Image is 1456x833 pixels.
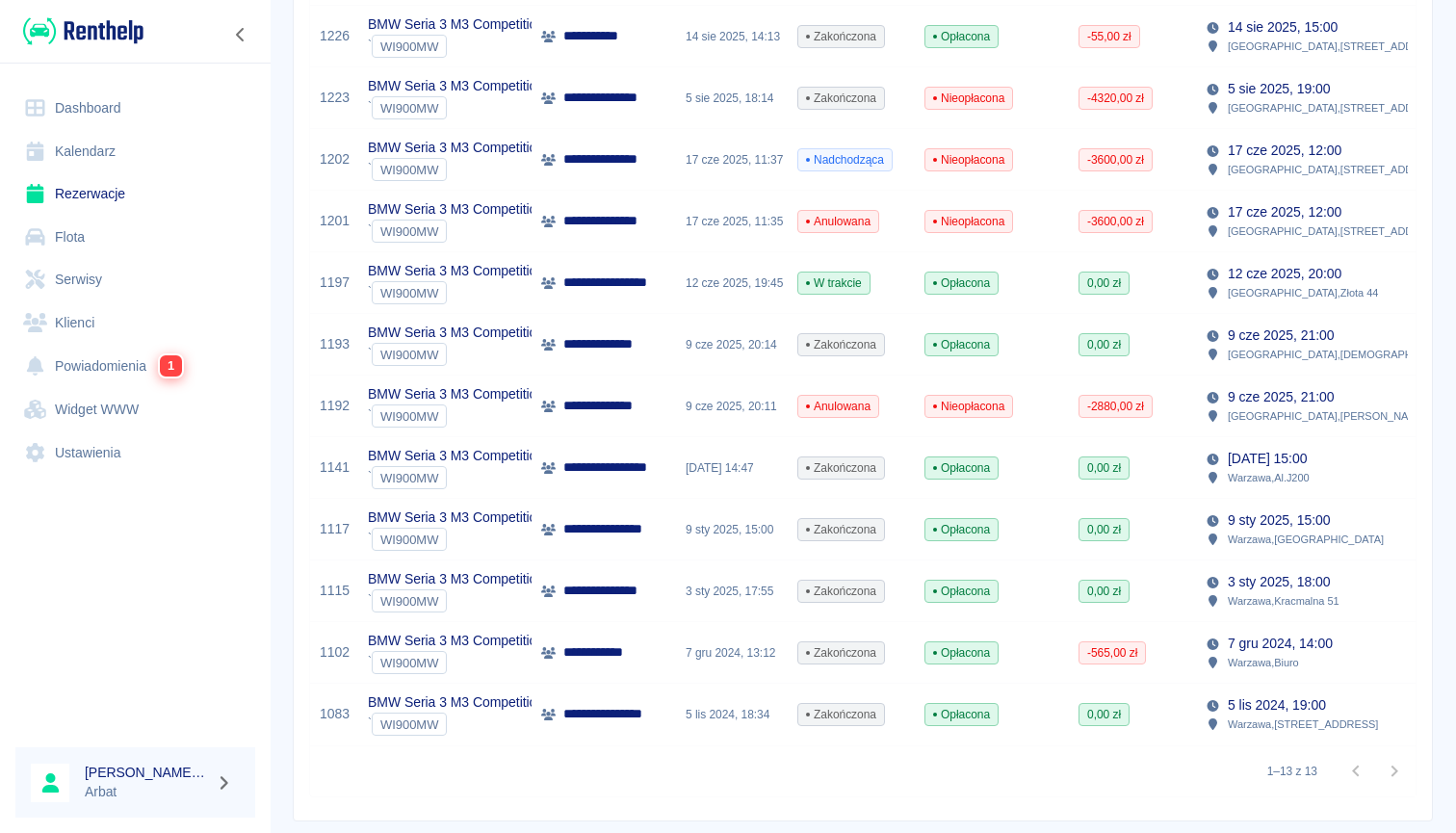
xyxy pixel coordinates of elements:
button: Zwiń nawigację [226,22,255,47]
a: 1202 [320,149,350,169]
p: [GEOGRAPHIC_DATA] , Złota 44 [1228,284,1378,301]
span: 0,00 zł [1079,459,1129,477]
p: BMW Seria 3 M3 Competition xDrive sport-aut [368,138,642,158]
p: BMW Seria 3 M3 Competition xDrive sport-aut [368,199,642,220]
div: ` [368,220,642,243]
span: 0,00 zł [1079,336,1129,353]
p: BMW Seria 3 M3 Competition xDrive sport-aut [368,323,642,343]
a: 1102 [320,642,350,663]
span: 0,00 zł [1079,583,1129,600]
span: -3600,00 zł [1079,151,1152,169]
span: W trakcie [798,274,870,292]
span: Nieopłacona [925,151,1012,169]
span: Opłacona [925,459,998,477]
a: Dashboard [15,87,255,130]
div: 5 sie 2025, 18:14 [676,67,788,129]
div: 17 cze 2025, 11:37 [676,129,788,191]
p: Arbat [85,782,208,802]
p: Warzawa , [GEOGRAPHIC_DATA] [1228,531,1384,548]
p: 5 sie 2025, 19:00 [1228,79,1331,99]
span: WI900MW [373,348,446,362]
p: BMW Seria 3 M3 Competition xDrive sport-aut [368,692,642,713]
p: [GEOGRAPHIC_DATA] , [STREET_ADDRESS] [1228,38,1444,55]
span: 0,00 zł [1079,706,1129,723]
p: [GEOGRAPHIC_DATA] , [STREET_ADDRESS] [1228,99,1444,117]
p: 14 sie 2025, 15:00 [1228,17,1338,38]
a: 1117 [320,519,350,539]
div: 17 cze 2025, 11:35 [676,191,788,252]
p: 7 gru 2024, 14:00 [1228,634,1333,654]
span: Zakończona [798,90,884,107]
p: 17 cze 2025, 12:00 [1228,141,1341,161]
div: ` [368,96,642,119]
div: 12 cze 2025, 19:45 [676,252,788,314]
span: Zakończona [798,336,884,353]
a: Klienci [15,301,255,345]
div: 3 sty 2025, 17:55 [676,560,788,622]
div: 5 lis 2024, 18:34 [676,684,788,745]
span: Opłacona [925,521,998,538]
p: BMW Seria 3 M3 Competition xDrive sport-aut [368,76,642,96]
a: Kalendarz [15,130,255,173]
a: 1201 [320,211,350,231]
p: BMW Seria 3 M3 Competition xDrive sport-aut [368,384,642,404]
span: -2880,00 zł [1079,398,1152,415]
a: Rezerwacje [15,172,255,216]
div: 9 sty 2025, 15:00 [676,499,788,560]
a: Serwisy [15,258,255,301]
span: Zakończona [798,583,884,600]
span: Anulowana [798,398,878,415]
div: ` [368,35,642,58]
span: Opłacona [925,583,998,600]
a: 1197 [320,273,350,293]
p: 1–13 z 13 [1267,763,1317,780]
div: [DATE] 14:47 [676,437,788,499]
span: WI900MW [373,409,446,424]
span: Zakończona [798,28,884,45]
p: 9 cze 2025, 21:00 [1228,325,1334,346]
a: 1193 [320,334,350,354]
div: 9 cze 2025, 20:14 [676,314,788,376]
span: Zakończona [798,459,884,477]
p: BMW Seria 3 M3 Competition xDrive sport-aut [368,261,642,281]
span: WI900MW [373,224,446,239]
span: Zakończona [798,521,884,538]
span: Anulowana [798,213,878,230]
p: [GEOGRAPHIC_DATA] , [STREET_ADDRESS] [1228,222,1444,240]
a: Widget WWW [15,388,255,431]
span: 1 [160,355,182,377]
p: Warzawa , Biuro [1228,654,1299,671]
span: Opłacona [925,706,998,723]
span: WI900MW [373,656,446,670]
a: 1115 [320,581,350,601]
a: 1223 [320,88,350,108]
span: Opłacona [925,28,998,45]
div: ` [368,343,642,366]
p: BMW Seria 3 M3 Competition xDrive sport-aut [368,14,642,35]
a: 1083 [320,704,350,724]
p: 3 sty 2025, 18:00 [1228,572,1331,592]
span: Zakończona [798,644,884,662]
h6: [PERSON_NAME] [PERSON_NAME] [85,763,208,782]
p: BMW Seria 3 M3 Competition xDrive sport-aut [368,569,642,589]
span: -55,00 zł [1079,28,1139,45]
p: [GEOGRAPHIC_DATA] , [STREET_ADDRESS] [1228,161,1444,178]
span: -4320,00 zł [1079,90,1152,107]
div: ` [368,528,642,551]
div: ` [368,158,642,181]
span: 0,00 zł [1079,274,1129,292]
p: 12 cze 2025, 20:00 [1228,264,1341,284]
span: WI900MW [373,533,446,547]
a: Flota [15,216,255,259]
span: WI900MW [373,471,446,485]
span: WI900MW [373,163,446,177]
div: ` [368,404,642,428]
span: WI900MW [373,101,446,116]
span: -3600,00 zł [1079,213,1152,230]
p: 9 sty 2025, 15:00 [1228,510,1331,531]
p: BMW Seria 3 M3 Competition xDrive sport-aut [368,631,642,651]
p: 9 cze 2025, 21:00 [1228,387,1334,407]
span: -565,00 zł [1079,644,1145,662]
p: Warzawa , Kracmalna 51 [1228,592,1339,610]
img: Renthelp logo [23,15,143,47]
